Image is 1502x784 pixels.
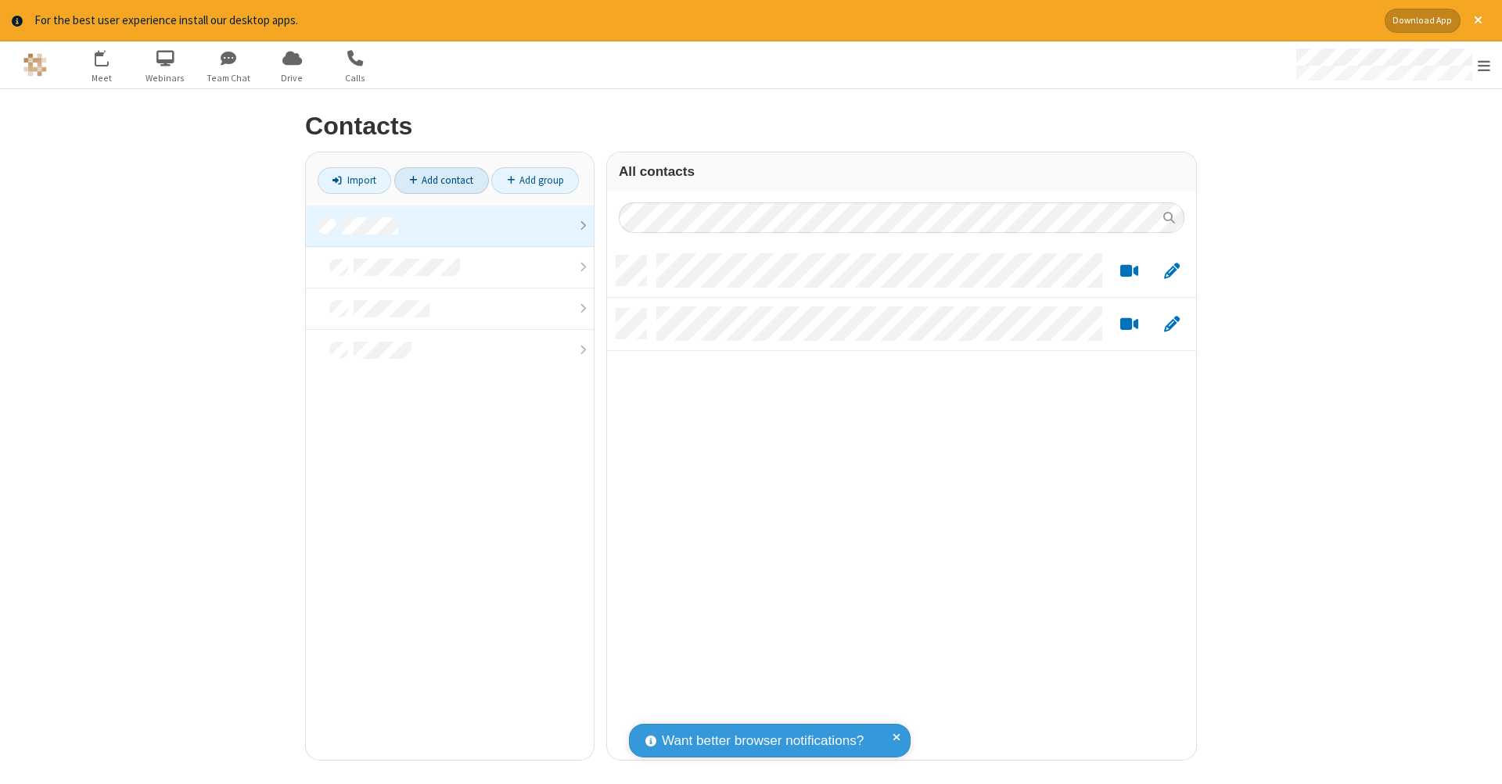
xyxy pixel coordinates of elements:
[662,731,864,751] span: Want better browser notifications?
[1463,743,1490,773] iframe: Chat
[1114,314,1144,334] button: Start a video meeting
[34,12,1373,30] div: For the best user experience install our desktop apps.
[619,164,1184,179] h3: All contacts
[1156,314,1187,334] button: Edit
[305,113,1197,140] h2: Contacts
[263,71,322,85] span: Drive
[1385,9,1461,33] button: Download App
[318,167,391,194] a: Import
[103,50,117,62] div: 12
[394,167,489,194] a: Add contact
[136,71,195,85] span: Webinars
[1281,41,1502,88] div: Open menu
[491,167,579,194] a: Add group
[1466,9,1490,33] button: Close alert
[1114,261,1144,281] button: Start a video meeting
[199,71,258,85] span: Team Chat
[607,245,1196,761] div: grid
[73,71,131,85] span: Meet
[23,53,47,77] img: QA Selenium DO NOT DELETE OR CHANGE
[1156,261,1187,281] button: Edit
[5,41,64,88] button: Logo
[326,71,385,85] span: Calls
